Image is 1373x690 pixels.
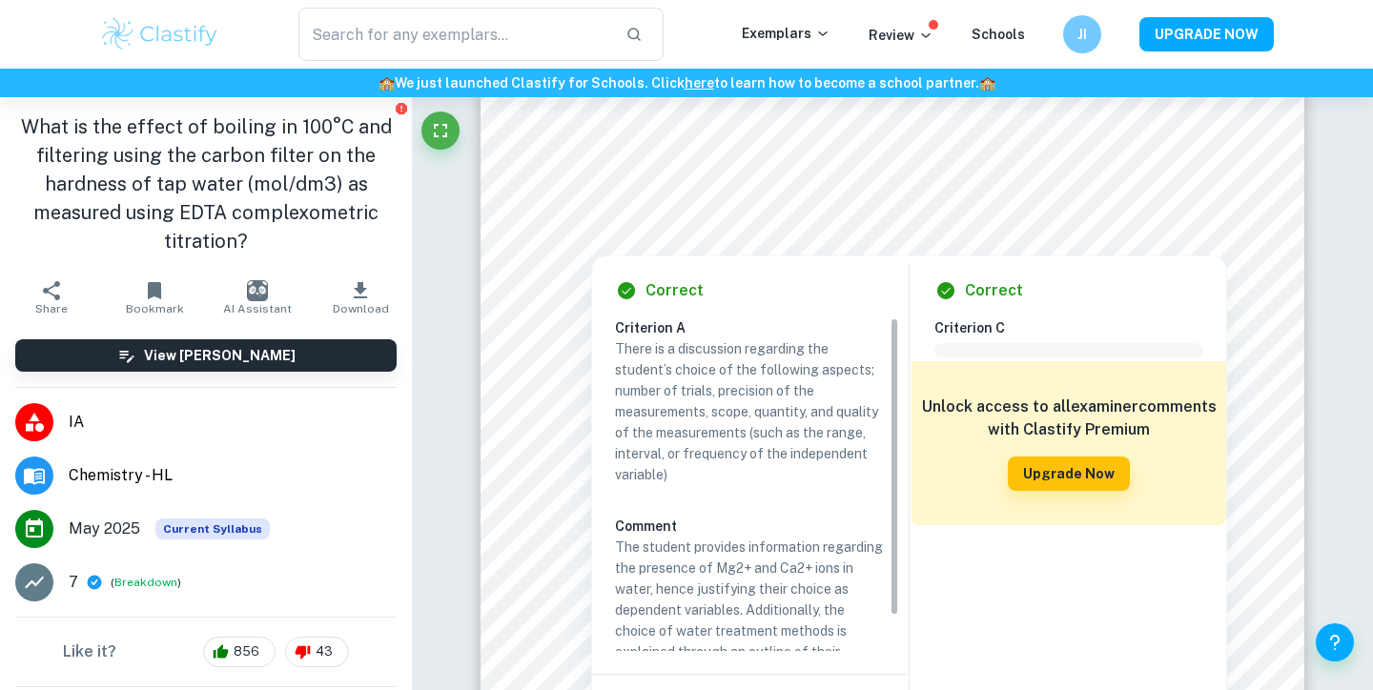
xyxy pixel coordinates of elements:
h1: What is the effect of boiling in 100°C and filtering using the carbon filter on the hardness of t... [15,112,397,255]
button: JI [1063,15,1101,53]
h6: Correct [965,279,1023,302]
a: Schools [972,27,1025,42]
button: Upgrade Now [1008,457,1130,491]
button: Fullscreen [421,112,460,150]
input: Search for any exemplars... [298,8,610,61]
span: 856 [223,642,270,661]
a: here [685,75,714,91]
img: Clastify logo [99,15,220,53]
h6: Comment [615,516,884,537]
div: This exemplar is based on the current syllabus. Feel free to refer to it for inspiration/ideas wh... [155,518,270,539]
span: 43 [305,642,343,661]
button: UPGRADE NOW [1139,17,1274,51]
button: AI Assistant [206,271,309,324]
h6: View [PERSON_NAME] [144,345,296,366]
p: 7 [69,571,78,594]
div: 43 [285,637,349,667]
h6: Criterion A [615,317,899,338]
span: May 2025 [69,517,140,540]
h6: Criterion C [934,317,1219,338]
span: Download [333,302,389,315]
button: Breakdown [114,574,177,591]
span: IA [69,411,397,434]
button: Help and Feedback [1316,623,1354,661]
button: Download [309,271,412,324]
p: There is a discussion regarding the student’s choice of the following aspects; number of trials, ... [615,338,884,485]
span: 🏫 [979,75,995,91]
h6: We just launched Clastify for Schools. Click to learn how to become a school partner. [4,72,1369,93]
span: Bookmark [126,302,184,315]
div: 856 [203,637,276,667]
h6: Correct [646,279,704,302]
p: The student provides information regarding the presence of Mg2+ and Ca2+ ions in water, hence jus... [615,537,884,683]
span: Share [35,302,68,315]
p: Exemplars [742,23,830,44]
button: Bookmark [103,271,206,324]
span: AI Assistant [223,302,292,315]
p: Review [869,25,933,46]
span: Current Syllabus [155,518,270,539]
img: AI Assistant [247,280,268,301]
button: Report issue [394,101,408,115]
h6: Like it? [63,640,116,663]
h6: JI [1072,24,1094,45]
span: 🏫 [379,75,395,91]
button: View [PERSON_NAME] [15,339,397,372]
span: Chemistry - HL [69,464,397,487]
h6: Unlock access to all examiner comments with Clastify Premium [921,396,1217,441]
span: ( ) [111,574,181,592]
